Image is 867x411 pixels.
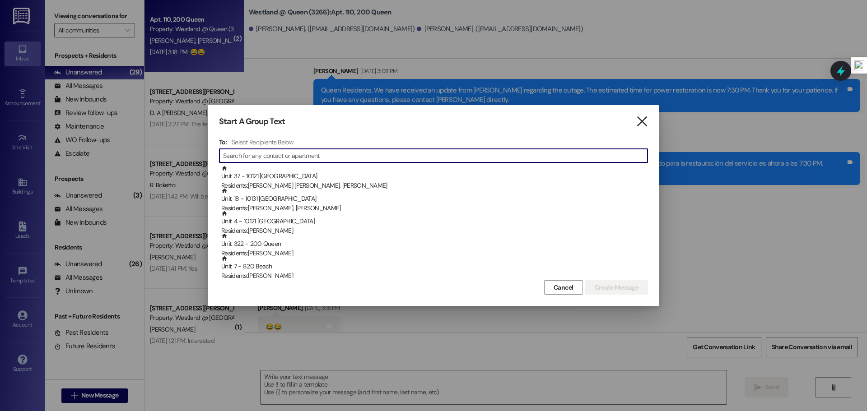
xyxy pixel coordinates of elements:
[221,233,648,259] div: Unit: 322 - 200 Queen
[221,210,648,236] div: Unit: 4 - 10121 [GEOGRAPHIC_DATA]
[221,203,648,213] div: Residents: [PERSON_NAME], [PERSON_NAME]
[221,255,648,281] div: Unit: 7 - 820 Beach
[219,188,648,210] div: Unit: 18 - 10131 [GEOGRAPHIC_DATA]Residents:[PERSON_NAME], [PERSON_NAME]
[219,255,648,278] div: Unit: 7 - 820 BeachResidents:[PERSON_NAME]
[232,138,294,146] h4: Select Recipients Below
[636,117,648,126] i: 
[221,181,648,190] div: Residents: [PERSON_NAME] [PERSON_NAME], [PERSON_NAME]
[221,249,648,258] div: Residents: [PERSON_NAME]
[585,280,648,295] button: Create Message
[221,188,648,213] div: Unit: 18 - 10131 [GEOGRAPHIC_DATA]
[554,283,573,292] span: Cancel
[223,149,648,162] input: Search for any contact or apartment
[221,271,648,281] div: Residents: [PERSON_NAME]
[544,280,583,295] button: Cancel
[219,233,648,255] div: Unit: 322 - 200 QueenResidents:[PERSON_NAME]
[221,165,648,191] div: Unit: 37 - 10121 [GEOGRAPHIC_DATA]
[221,226,648,236] div: Residents: [PERSON_NAME]
[595,283,639,292] span: Create Message
[219,138,227,146] h3: To:
[219,210,648,233] div: Unit: 4 - 10121 [GEOGRAPHIC_DATA]Residents:[PERSON_NAME]
[219,165,648,188] div: Unit: 37 - 10121 [GEOGRAPHIC_DATA]Residents:[PERSON_NAME] [PERSON_NAME], [PERSON_NAME]
[219,116,285,127] h3: Start A Group Text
